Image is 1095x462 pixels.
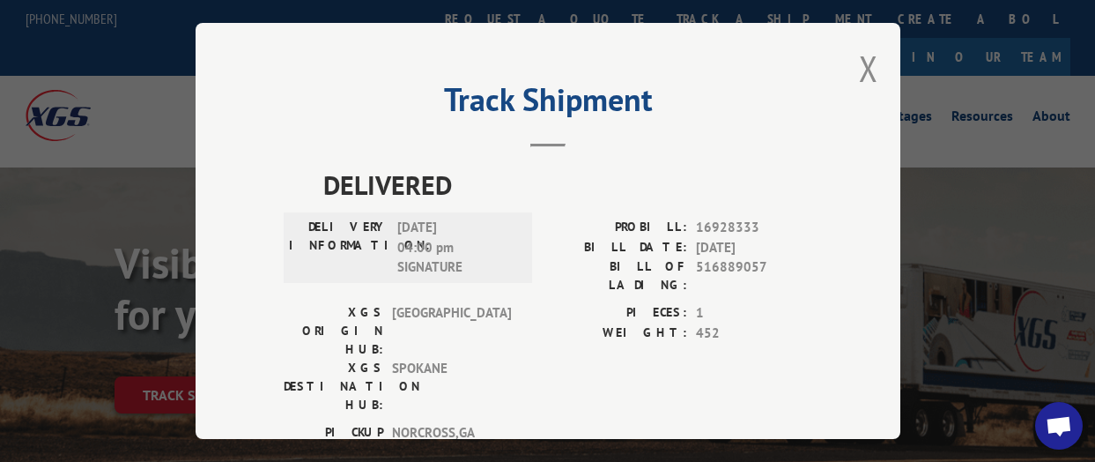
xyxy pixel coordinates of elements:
label: PROBILL: [548,218,687,238]
span: [GEOGRAPHIC_DATA] [392,303,511,359]
div: Open chat [1035,402,1083,450]
h2: Track Shipment [284,87,812,121]
span: 1 [696,303,812,324]
span: [DATE] [696,238,812,258]
span: DELIVERED [323,165,812,205]
label: XGS ORIGIN HUB: [284,303,383,359]
span: 452 [696,324,812,344]
label: PIECES: [548,303,687,324]
span: 516889057 [696,257,812,294]
label: DELIVERY INFORMATION: [289,218,388,278]
label: XGS DESTINATION HUB: [284,359,383,414]
label: PICKUP CITY: [284,423,383,460]
label: BILL OF LADING: [548,257,687,294]
button: Close modal [859,45,878,92]
span: 16928333 [696,218,812,238]
label: WEIGHT: [548,324,687,344]
span: NORCROSS , GA [392,423,511,460]
span: SPOKANE [392,359,511,414]
span: [DATE] 04:00 pm SIGNATURE [397,218,516,278]
label: BILL DATE: [548,238,687,258]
